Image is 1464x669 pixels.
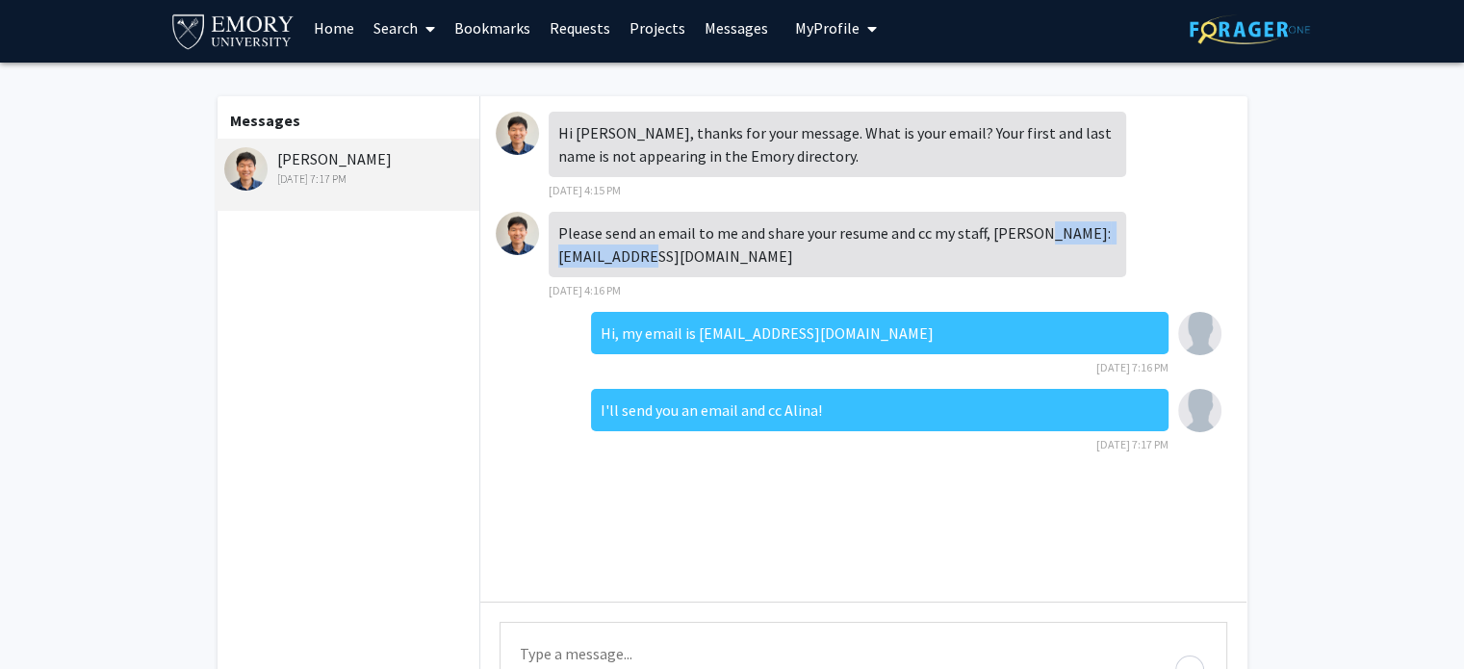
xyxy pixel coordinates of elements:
div: I'll send you an email and cc Alina! [591,389,1169,431]
img: ForagerOne Logo [1190,14,1310,44]
div: [DATE] 7:17 PM [224,170,475,188]
img: Emory University Logo [169,9,297,52]
img: Joshua Jeong [496,212,539,255]
div: Hi, my email is [EMAIL_ADDRESS][DOMAIN_NAME] [591,312,1169,354]
img: Selina Tariq [1178,389,1221,432]
div: [PERSON_NAME] [224,147,475,188]
img: Selina Tariq [1178,312,1221,355]
span: My Profile [795,18,860,38]
span: [DATE] 7:16 PM [1096,360,1169,374]
span: [DATE] 4:15 PM [549,183,621,197]
div: Hi [PERSON_NAME], thanks for your message. What is your email? Your first and last name is not ap... [549,112,1126,177]
span: [DATE] 7:17 PM [1096,437,1169,451]
img: Joshua Jeong [496,112,539,155]
span: [DATE] 4:16 PM [549,283,621,297]
div: Please send an email to me and share your resume and cc my staff, [PERSON_NAME]: [EMAIL_ADDRESS][... [549,212,1126,277]
img: Joshua Jeong [224,147,268,191]
iframe: Chat [14,582,82,655]
b: Messages [230,111,300,130]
